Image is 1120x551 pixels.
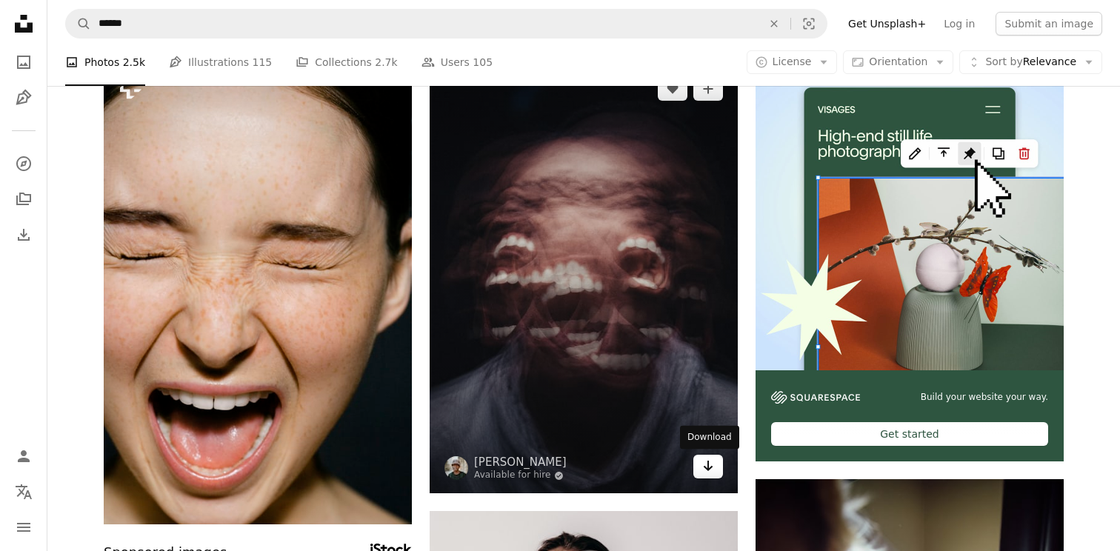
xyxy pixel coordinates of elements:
[430,62,738,493] img: mans face with white scarf
[9,149,39,178] a: Explore
[104,286,412,299] a: a close up of a person with a cell phone
[839,12,935,36] a: Get Unsplash+
[756,62,1064,461] a: Build your website your way.Get started
[430,271,738,284] a: mans face with white scarf
[747,50,838,74] button: License
[169,39,272,86] a: Illustrations 115
[9,184,39,214] a: Collections
[869,56,927,67] span: Orientation
[9,47,39,77] a: Photos
[9,9,39,41] a: Home — Unsplash
[985,56,1022,67] span: Sort by
[680,426,739,450] div: Download
[693,77,723,101] button: Add to Collection
[474,470,567,481] a: Available for hire
[444,456,468,480] img: Go to Nsey Benajah's profile
[9,83,39,113] a: Illustrations
[9,220,39,250] a: Download History
[474,455,567,470] a: [PERSON_NAME]
[921,391,1048,404] span: Build your website your way.
[65,9,827,39] form: Find visuals sitewide
[758,10,790,38] button: Clear
[421,39,493,86] a: Users 105
[773,56,812,67] span: License
[658,77,687,101] button: Like
[935,12,984,36] a: Log in
[693,455,723,478] a: Download
[9,477,39,507] button: Language
[253,54,273,70] span: 115
[66,10,91,38] button: Search Unsplash
[473,54,493,70] span: 105
[771,422,1048,446] div: Get started
[843,50,953,74] button: Orientation
[959,50,1102,74] button: Sort byRelevance
[996,12,1102,36] button: Submit an image
[985,55,1076,70] span: Relevance
[104,62,412,524] img: a close up of a person with a cell phone
[771,391,860,404] img: file-1606177908946-d1eed1cbe4f5image
[756,62,1064,370] img: file-1723602894256-972c108553a7image
[375,54,397,70] span: 2.7k
[791,10,827,38] button: Visual search
[9,512,39,542] button: Menu
[296,39,397,86] a: Collections 2.7k
[9,441,39,471] a: Log in / Sign up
